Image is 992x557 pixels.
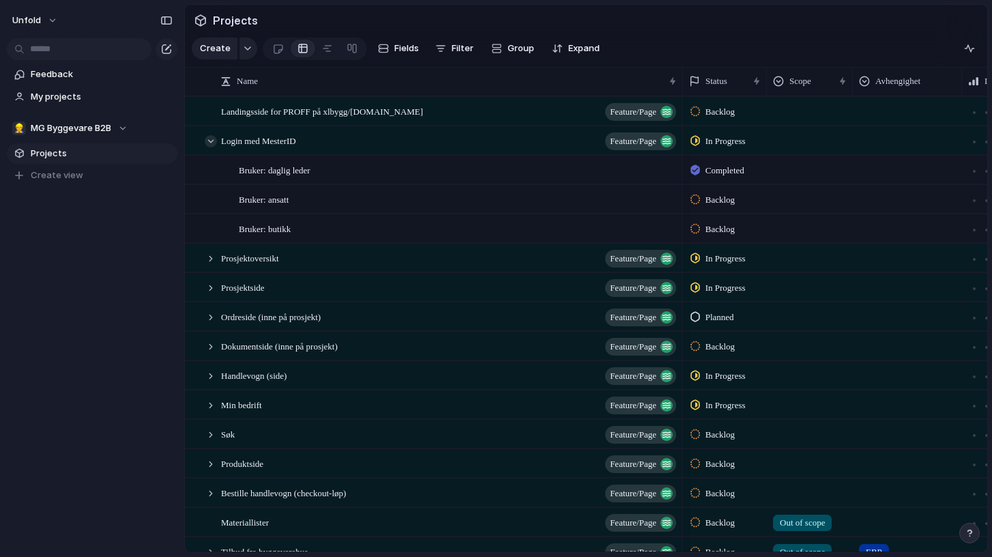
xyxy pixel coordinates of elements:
[373,38,424,59] button: Fields
[12,14,41,27] span: Unfold
[705,134,746,148] span: In Progress
[7,118,177,139] button: 👷MG Byggevare B2B
[221,250,279,266] span: Prosjektoversikt
[568,42,600,55] span: Expand
[705,252,746,266] span: In Progress
[705,340,735,354] span: Backlog
[7,64,177,85] a: Feedback
[31,147,173,160] span: Projects
[610,278,656,298] span: Feature/page
[239,220,291,236] span: Bruker: butikk
[452,42,473,55] span: Filter
[610,337,656,356] span: Feature/page
[546,38,605,59] button: Expand
[610,513,656,532] span: Feature/page
[705,457,735,471] span: Backlog
[221,455,263,471] span: Produktside
[221,103,423,119] span: Landingsside for PROFF på xlbygg/[DOMAIN_NAME]
[789,74,811,88] span: Scope
[6,10,65,31] button: Unfold
[610,455,656,474] span: Feature/page
[705,281,746,295] span: In Progress
[705,369,746,383] span: In Progress
[31,122,111,135] span: MG Byggevare B2B
[780,516,825,530] span: Out of scope
[7,165,177,186] button: Create view
[705,193,735,207] span: Backlog
[705,164,744,177] span: Completed
[705,487,735,500] span: Backlog
[610,425,656,444] span: Feature/page
[605,426,676,444] button: Feature/page
[200,42,231,55] span: Create
[12,122,26,135] div: 👷
[610,308,656,327] span: Feature/page
[875,74,920,88] span: Avhengighet
[610,484,656,503] span: Feature/page
[221,279,265,295] span: Prosjektside
[605,132,676,150] button: Feature/page
[221,309,321,324] span: Ordreside (inne på prosjekt)
[705,516,735,530] span: Backlog
[605,309,676,326] button: Feature/page
[610,396,656,415] span: Feature/page
[31,169,83,182] span: Create view
[705,399,746,412] span: In Progress
[705,311,734,324] span: Planned
[210,8,261,33] span: Projects
[221,426,235,442] span: Søk
[705,105,735,119] span: Backlog
[605,485,676,502] button: Feature/page
[605,250,676,268] button: Feature/page
[605,279,676,297] button: Feature/page
[221,338,338,354] span: Dokumentside (inne på prosjekt)
[192,38,237,59] button: Create
[605,514,676,532] button: Feature/page
[221,367,287,383] span: Handlevogn (side)
[610,367,656,386] span: Feature/page
[221,514,269,530] span: Materiallister
[221,397,262,412] span: Min bedrift
[605,367,676,385] button: Feature/page
[221,132,296,148] span: Login med MesterID
[31,90,173,104] span: My projects
[239,162,310,177] span: Bruker: daglig leder
[237,74,258,88] span: Name
[610,102,656,122] span: Feature/page
[610,132,656,151] span: Feature/page
[605,103,676,121] button: Feature/page
[605,397,676,414] button: Feature/page
[394,42,419,55] span: Fields
[239,191,289,207] span: Bruker: ansatt
[7,143,177,164] a: Projects
[705,74,727,88] span: Status
[605,338,676,356] button: Feature/page
[610,249,656,268] span: Feature/page
[508,42,534,55] span: Group
[31,68,173,81] span: Feedback
[605,455,676,473] button: Feature/page
[221,485,346,500] span: Bestille handlevogn (checkout-løp)
[705,223,735,236] span: Backlog
[705,428,735,442] span: Backlog
[7,87,177,107] a: My projects
[484,38,541,59] button: Group
[430,38,479,59] button: Filter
